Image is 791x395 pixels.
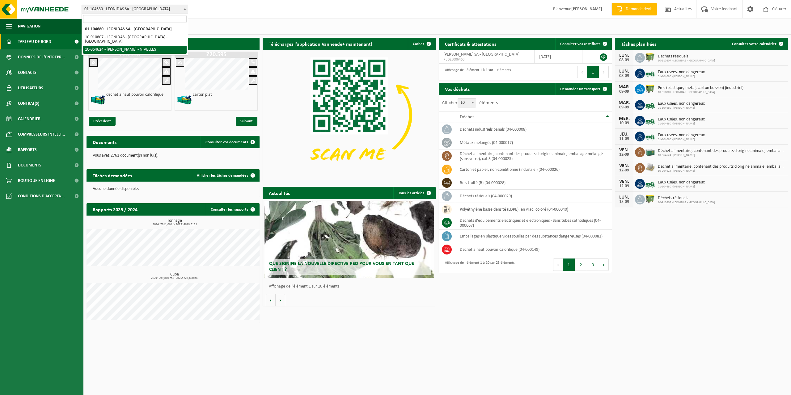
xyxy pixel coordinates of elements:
span: Calendrier [18,111,40,127]
span: 01-104680 - [PERSON_NAME] [658,185,705,189]
span: Données de l'entrepr... [18,49,65,65]
div: MAR. [618,100,630,105]
span: Conditions d'accepta... [18,188,65,204]
div: VEN. [618,179,630,184]
div: 11-09 [618,137,630,141]
span: RED25006460 [443,57,530,62]
span: Documents [18,158,41,173]
div: 09-09 [618,105,630,110]
li: 10-910807 - LEONIDAS - [GEOGRAPHIC_DATA] - [GEOGRAPHIC_DATA] [83,33,187,46]
span: Boutique en ligne [18,173,55,188]
h2: Rapports 2025 / 2024 [87,203,144,215]
td: déchet à haut pouvoir calorifique (04-000149) [455,243,612,256]
div: 15-09 [618,200,630,204]
button: Next [599,66,609,78]
span: Eaux usées, non dangereux [658,70,705,75]
span: Eaux usées, non dangereux [658,117,705,122]
li: 10-964624 - [PERSON_NAME] - NIVELLES [83,46,187,54]
span: Consulter vos documents [205,140,248,144]
img: WB-1100-HPE-GN-50 [645,83,655,94]
p: Aucune donnée disponible. [93,187,253,191]
button: Cachez [408,38,435,50]
span: Demander un transport [560,87,600,91]
strong: [PERSON_NAME] [571,7,602,11]
button: 1 [587,66,599,78]
span: 01-104680 - LEONIDAS SA - ANDERLECHT [82,5,188,14]
a: Consulter votre calendrier [727,38,787,50]
h2: Tâches demandées [87,169,138,181]
span: Suivant [236,117,257,126]
div: 12-09 [618,153,630,157]
h2: Téléchargez l'application Vanheede+ maintenant! [263,38,379,50]
td: [DATE] [535,50,582,64]
div: Affichage de l'élément 1 à 1 sur 1 éléments [442,65,511,79]
span: Eaux usées, non dangereux [658,180,705,185]
a: Tous les articles [393,187,435,199]
button: Volgende [276,294,285,306]
div: 12-09 [618,168,630,173]
div: MER. [618,116,630,121]
td: déchet alimentaire, contenant des produits d'origine animale, emballage mélangé (sans verre), cat... [455,149,612,163]
span: 2024: 7811,061 t - 2025: 4849,318 t [90,223,260,226]
div: VEN. [618,148,630,153]
div: 12-09 [618,184,630,188]
button: Previous [577,66,587,78]
img: HK-XZ-20-GN-12 [177,92,192,107]
img: BL-LQ-LV [645,178,655,188]
span: Afficher les tâches demandées [197,174,248,178]
label: Afficher éléments [442,100,498,105]
img: WB-1100-HPE-GN-50 [645,194,655,204]
td: déchets résiduels (04-000029) [455,190,612,203]
img: BL-LQ-LV [645,131,655,141]
span: Consulter votre calendrier [732,42,776,46]
td: déchets industriels banals (04-000008) [455,123,612,136]
p: Affichage de l'élément 1 sur 10 éléments [269,284,433,289]
span: 01-104680 - [PERSON_NAME] [658,138,705,141]
div: MAR. [618,85,630,90]
span: Demande devis [624,6,654,12]
a: Que signifie la nouvelle directive RED pour vous en tant que client ? [264,201,434,278]
img: HK-XZ-20-GN-12 [90,92,106,107]
h4: carton plat [193,93,212,97]
span: 10-964624 - [PERSON_NAME] [658,153,785,157]
h2: Certificats & attestations [439,38,502,50]
span: Rapports [18,142,37,158]
span: Cachez [413,42,424,46]
div: LUN. [618,69,630,74]
img: PB-LB-0680-HPE-GN-01 [645,146,655,157]
a: Demander un transport [555,83,611,95]
h4: déchet à haut pouvoir calorifique [106,93,163,97]
span: Pmc (plastique, métal, carton boisson) (industriel) [658,86,743,90]
h1: Z20.595 [176,52,256,58]
span: 10-964624 - [PERSON_NAME] [658,169,785,173]
span: Déchet alimentaire, contenant des produits d'origine animale, emballage mélangé ... [658,149,785,153]
h2: Tâches planifiées [615,38,662,50]
td: déchets d'équipements électriques et électroniques - Sans tubes cathodiques (04-000067) [455,216,612,230]
span: Précédent [89,117,116,126]
td: bois traité (B) (04-000028) [455,176,612,190]
h3: Cube [90,272,260,280]
h2: Vos déchets [439,83,476,95]
div: LUN. [618,195,630,200]
a: Consulter les rapports [206,203,259,216]
span: Tableau de bord [18,34,51,49]
div: VEN. [618,163,630,168]
span: 10 [458,99,476,107]
td: carton et papier, non-conditionné (industriel) (04-000026) [455,163,612,176]
span: Déchets résiduels [658,196,715,201]
img: BL-LQ-LV [645,99,655,110]
button: 2 [575,258,587,271]
div: 08-09 [618,58,630,62]
span: 01-104680 - [PERSON_NAME] [658,106,705,110]
div: Affichage de l'élément 1 à 10 sur 23 éléments [442,258,515,271]
img: BL-LQ-LV [645,68,655,78]
a: Consulter vos documents [201,136,259,148]
span: Déchet alimentaire, contenant des produits d'origine animale, emballage mélangé ... [658,164,785,169]
span: Eaux usées, non dangereux [658,133,705,138]
a: Consulter vos certificats [555,38,611,50]
img: LP-PA-00000-WDN-11 [645,162,655,173]
span: Que signifie la nouvelle directive RED pour vous en tant que client ? [269,261,414,272]
span: Compresseurs intelli... [18,127,65,142]
span: [PERSON_NAME] SA - [GEOGRAPHIC_DATA] [443,52,519,57]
